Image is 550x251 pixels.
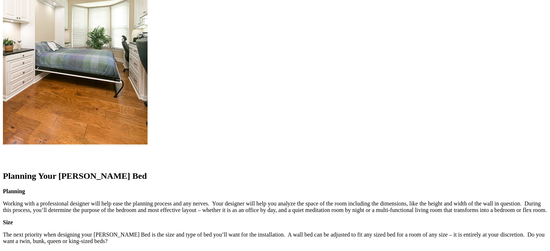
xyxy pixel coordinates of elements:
h2: Planning Your [PERSON_NAME] Bed [3,171,547,181]
p: The next priority when designing your [PERSON_NAME] Bed is the size and type of bed you’ll want f... [3,231,547,244]
strong: Planning [3,188,25,194]
p: Working with a professional designer will help ease the planning process and any nerves. Your des... [3,200,547,213]
strong: Size [3,219,13,225]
